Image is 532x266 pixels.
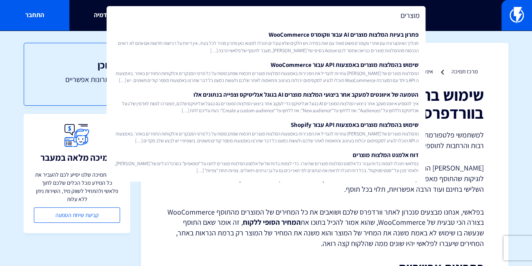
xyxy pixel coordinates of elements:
[40,60,114,70] h3: תוכן
[111,57,422,87] a: שימוש בהמלצות מוצרים באמצעות API עבור WooCommerceההמלצות מוצרים של [PERSON_NAME] עוזרות להגדיל את...
[165,207,484,249] p: בפלאשי, אנחנו מבצעים סנכרון לאתר וורדפרס שלכם ושואבים את כל המחירים של המוצרים מהתוסף WooCommerce...
[111,117,422,147] a: שימוש בהמלצות מוצרים באמצעות API עבור Shopifyההמלצות מוצרים של [PERSON_NAME] עוזרות להגדיל את המכ...
[114,40,418,53] span: תהליך האינטגרציה עם אתרי ווקומרס פשוט מאוד עם זאת במידה ויש חלקים שלא עובדים תוכלו למצוא כאן פתרו...
[114,100,418,114] span: איך להטמיע איוונט מעקב אחר ביצועי המלצות המוצרים AI בגוגל אנליטיקס כדי לעקוב אחר ביצועי המלצות המ...
[40,74,114,85] a: פתרונות אפשריים
[281,217,301,227] strong: המחיר
[34,171,120,203] p: צוות התמיכה שלנו יסייע לכם להעביר את כל המידע מכל הכלים שלכם לתוך פלאשי ולהתחיל לשווק מיד, השירות...
[452,68,478,75] a: מרכז תמיכה
[114,70,418,84] span: ההמלצות מוצרים של [PERSON_NAME] עוזרות להגדיל את המכירות באמצעות המלצות מוצרים חכמות שמתבססות על ...
[114,130,418,144] span: ההמלצות מוצרים של [PERSON_NAME] עוזרות להגדיל את המכירות באמצעות המלצות מוצרים חכמות שמתבססות על ...
[111,27,422,57] a: פתרון בעיות המלצות מוצרים AI עבור ווקומרס WooCommerceתהליך האינטגרציה עם אתרי ווקומרס פשוט מאוד ע...
[107,6,426,25] input: חיפוש מהיר...
[111,147,422,177] a: דוח אלמנט המלצות מוצריםבפלאשי תוכלו לצפות בדוח עבור כל אלמנט המלצות מוצרים שתיצרו. כדי לצפות בדוח...
[111,87,422,117] a: הטמעה של איוונטים למעקב אחר ביצועי המלצות מוצרים AI בגוגל אנליטיקס וצפייה בנתונים אלואיך להטמיע א...
[114,160,418,174] span: בפלאשי תוכלו לצפות בדוח עבור כל אלמנט המלצות מוצרים שתיצרו. כדי לצפות בדוח של של אלמנט המלצות מוצ...
[243,217,280,227] strong: הסופי ללקוח
[34,207,120,223] a: קביעת שיחת הטמעה
[40,153,114,162] h3: תמיכה מלאה במעבר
